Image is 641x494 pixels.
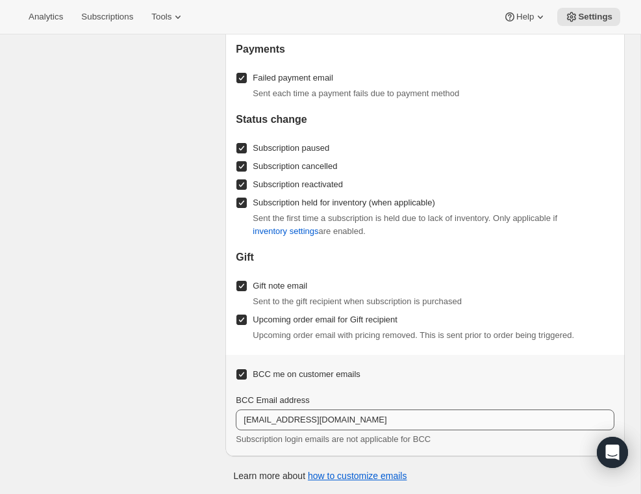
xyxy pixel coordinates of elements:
[253,179,343,189] span: Subscription reactivated
[253,213,557,236] span: Sent the first time a subscription is held due to lack of inventory. Only applicable if are enabled.
[516,12,534,22] span: Help
[253,88,459,98] span: Sent each time a payment fails due to payment method
[578,12,612,22] span: Settings
[21,8,71,26] button: Analytics
[234,469,407,482] p: Learn more about
[245,221,326,242] button: inventory settings
[236,409,614,430] input: Enter preferred email for BCC
[253,143,329,153] span: Subscription paused
[496,8,555,26] button: Help
[236,251,614,264] h2: Gift
[253,296,462,306] span: Sent to the gift recipient when subscription is purchased
[151,12,171,22] span: Tools
[236,395,309,405] span: BCC Email address
[253,330,574,340] span: Upcoming order email with pricing removed. This is sent prior to order being triggered.
[73,8,141,26] button: Subscriptions
[236,43,614,56] h2: Payments
[557,8,620,26] button: Settings
[236,113,614,126] h2: Status change
[253,198,434,207] span: Subscription held for inventory (when applicable)
[236,434,431,444] span: Subscription login emails are not applicable for BCC
[29,12,63,22] span: Analytics
[308,471,407,481] a: how to customize emails
[253,225,318,238] span: inventory settings
[253,161,337,171] span: Subscription cancelled
[144,8,192,26] button: Tools
[597,437,628,468] div: Open Intercom Messenger
[253,281,307,291] span: Gift note email
[253,73,333,83] span: Failed payment email
[81,12,133,22] span: Subscriptions
[253,369,360,379] span: BCC me on customer emails
[253,315,397,324] span: Upcoming order email for Gift recipient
